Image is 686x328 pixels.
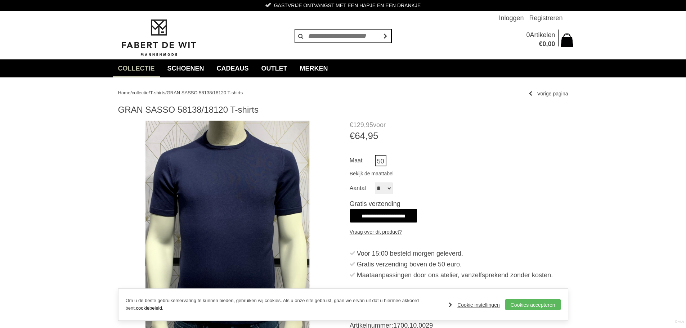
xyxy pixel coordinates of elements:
a: Divide [675,317,684,326]
a: Bekijk de maattabel [350,168,394,179]
a: collectie [113,59,160,77]
span: , [365,130,368,141]
a: collectie [132,90,149,95]
a: Inloggen [499,11,524,25]
a: Home [118,90,131,95]
a: cookiebeleid [136,305,162,311]
p: Om u de beste gebruikerservaring te kunnen bieden, gebruiken wij cookies. Als u onze site gebruik... [126,297,442,312]
span: / [149,90,150,95]
span: € [350,130,355,141]
span: € [350,121,353,129]
h1: GRAN SASSO 58138/18120 T-shirts [118,104,568,115]
span: 64 [355,130,365,141]
ul: Maat [350,155,568,168]
a: Cookie instellingen [449,300,500,310]
a: T-shirts [150,90,165,95]
a: Vorige pagina [529,88,568,99]
span: / [130,90,132,95]
span: voor [350,121,568,130]
label: Aantal [350,183,375,194]
span: Artikelen [530,31,555,39]
a: Cadeaus [211,59,254,77]
span: 00 [548,40,555,48]
span: 0 [526,31,530,39]
span: / [165,90,167,95]
a: Cookies accepteren [505,299,561,310]
li: Maataanpassingen door ons atelier, vanzelfsprekend zonder kosten. [350,270,568,280]
span: Gratis verzending [350,200,400,207]
div: Gratis verzending boven de 50 euro. [357,259,568,270]
a: Schoenen [162,59,210,77]
a: GRAN SASSO 58138/18120 T-shirts [167,90,243,95]
span: 129 [353,121,364,129]
a: Merken [295,59,333,77]
span: € [539,40,542,48]
a: 50 [375,155,386,166]
span: 95 [366,121,373,129]
a: Registreren [529,11,562,25]
div: Voor 15:00 besteld morgen geleverd. [357,248,568,259]
img: Fabert de Wit [118,18,199,57]
a: Outlet [256,59,293,77]
span: 0 [542,40,546,48]
span: , [364,121,366,129]
span: 95 [368,130,378,141]
span: , [546,40,548,48]
a: Vraag over dit product? [350,226,402,237]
